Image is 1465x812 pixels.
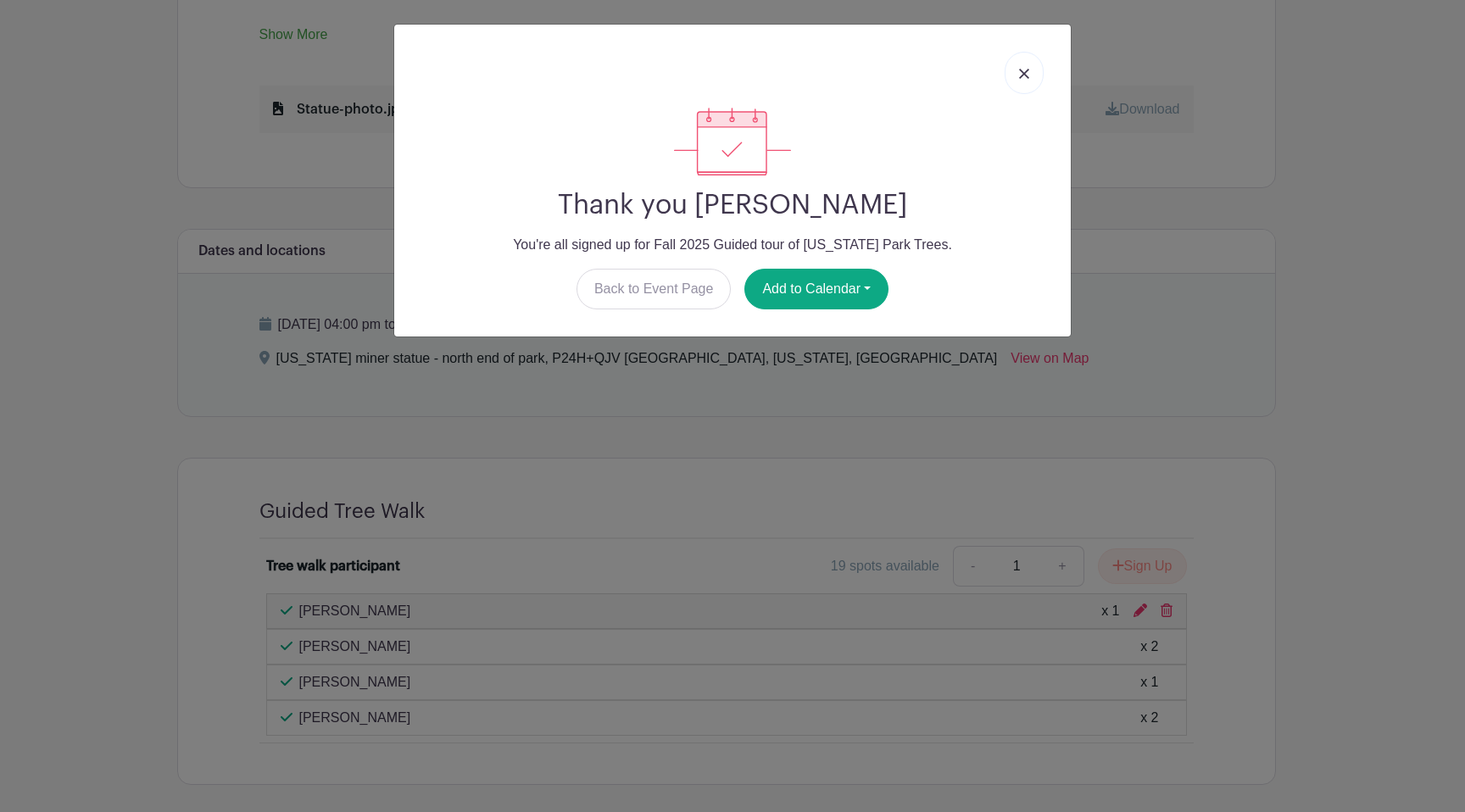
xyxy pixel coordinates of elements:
[744,269,888,309] button: Add to Calendar
[408,235,1057,255] p: You're all signed up for Fall 2025 Guided tour of [US_STATE] Park Trees.
[577,269,732,309] a: Back to Event Page
[408,189,1057,221] h2: Thank you [PERSON_NAME]
[674,108,791,175] img: signup_complete-c468d5dda3e2740ee63a24cb0ba0d3ce5d8a4ecd24259e683200fb1569d990c8.svg
[1019,69,1029,79] img: close_button-5f87c8562297e5c2d7936805f587ecaba9071eb48480494691a3f1689db116b3.svg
